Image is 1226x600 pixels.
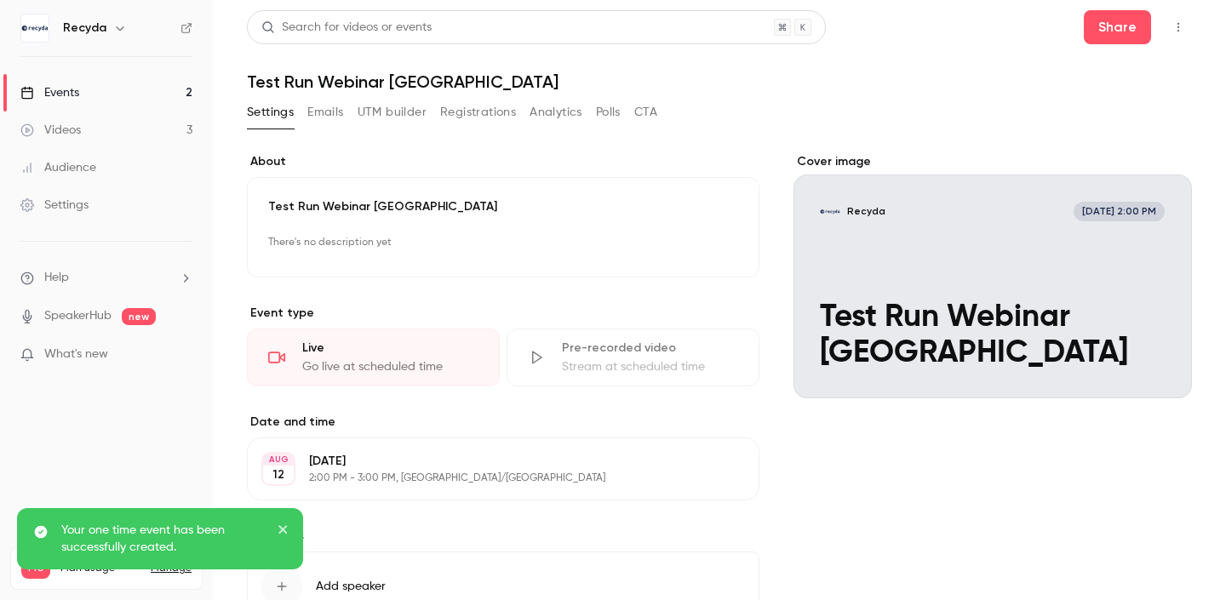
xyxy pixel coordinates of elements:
h6: Recyda [63,20,106,37]
p: There's no description yet [268,229,738,256]
label: About [247,153,759,170]
button: Emails [307,99,343,126]
div: Settings [20,197,89,214]
li: help-dropdown-opener [20,269,192,287]
label: Date and time [247,414,759,431]
section: Cover image [793,153,1192,398]
div: Pre-recorded video [562,340,738,357]
label: Speakers [247,528,759,545]
p: 2:00 PM - 3:00 PM, [GEOGRAPHIC_DATA]/[GEOGRAPHIC_DATA] [309,471,669,485]
a: SpeakerHub [44,307,112,325]
button: Settings [247,99,294,126]
div: Audience [20,159,96,176]
button: CTA [634,99,657,126]
span: new [122,308,156,325]
button: Polls [596,99,621,126]
p: Your one time event has been successfully created. [61,522,266,556]
h1: Test Run Webinar [GEOGRAPHIC_DATA] [247,71,1192,92]
div: Stream at scheduled time [562,358,738,375]
button: Registrations [440,99,516,126]
span: Help [44,269,69,287]
button: Analytics [530,99,582,126]
button: close [278,522,289,542]
div: Pre-recorded videoStream at scheduled time [507,329,759,386]
div: AUG [263,454,294,466]
p: [DATE] [309,453,669,470]
div: LiveGo live at scheduled time [247,329,500,386]
div: Live [302,340,478,357]
button: UTM builder [358,99,427,126]
div: Videos [20,122,81,139]
img: Recyda [21,14,49,42]
p: Event type [247,305,759,322]
p: 12 [272,466,284,483]
div: Search for videos or events [261,19,432,37]
button: Share [1084,10,1151,44]
span: Add speaker [316,578,386,595]
div: Go live at scheduled time [302,358,478,375]
p: Test Run Webinar [GEOGRAPHIC_DATA] [268,198,738,215]
span: What's new [44,346,108,363]
label: Cover image [793,153,1192,170]
div: Events [20,84,79,101]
